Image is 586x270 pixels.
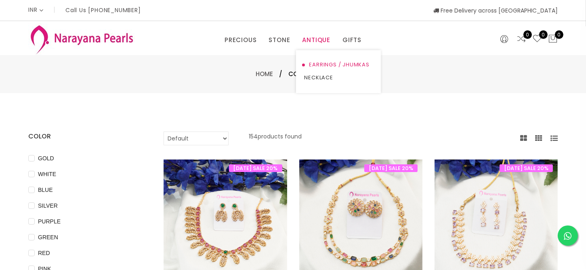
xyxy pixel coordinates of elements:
[548,34,558,45] button: 0
[523,30,532,39] span: 0
[35,170,59,179] span: WHITE
[249,132,302,145] p: 154 products found
[289,69,330,79] span: Collections
[500,164,553,172] span: [DATE] SALE 20%
[28,132,139,141] h4: COLOR
[35,249,53,257] span: RED
[35,154,57,163] span: GOLD
[517,34,526,45] a: 0
[532,34,542,45] a: 0
[302,34,330,46] a: ANTIQUE
[279,69,283,79] span: /
[35,201,61,210] span: SILVER
[555,30,563,39] span: 0
[364,164,418,172] span: [DATE] SALE 20%
[342,34,361,46] a: GIFTS
[229,164,282,172] span: [DATE] SALE 20%
[35,233,61,242] span: GREEN
[269,34,290,46] a: STONE
[35,185,56,194] span: BLUE
[304,71,373,84] a: NECKLACE
[65,7,141,13] p: Call Us [PHONE_NUMBER]
[256,70,273,78] a: Home
[304,58,373,71] a: EARRINGS / JHUMKAS
[35,217,64,226] span: PURPLE
[433,6,558,15] span: Free Delivery across [GEOGRAPHIC_DATA]
[539,30,548,39] span: 0
[225,34,256,46] a: PRECIOUS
